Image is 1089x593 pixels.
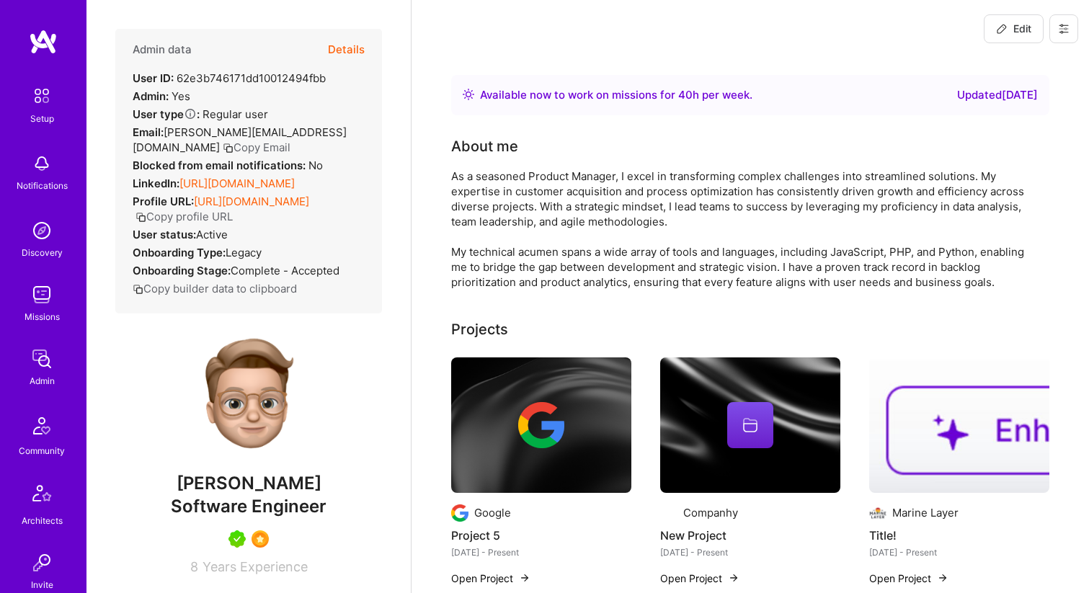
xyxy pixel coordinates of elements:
[869,545,1049,560] div: [DATE] - Present
[678,88,693,102] span: 40
[451,135,518,157] div: About me
[133,264,231,277] strong: Onboarding Stage:
[660,504,677,522] img: Company logo
[451,571,530,586] button: Open Project
[30,111,54,126] div: Setup
[27,149,56,178] img: bell
[196,228,228,241] span: Active
[463,89,474,100] img: Availability
[892,505,959,520] div: Marine Layer
[31,577,53,592] div: Invite
[133,125,164,139] strong: Email:
[27,81,57,111] img: setup
[133,89,190,104] div: Yes
[451,169,1028,290] div: As a seasoned Product Manager, I excel in transforming complex challenges into streamlined soluti...
[660,526,840,545] h4: New Project
[133,159,308,172] strong: Blocked from email notifications:
[27,344,56,373] img: admin teamwork
[27,280,56,309] img: teamwork
[451,357,631,493] img: cover
[133,158,323,173] div: No
[184,107,197,120] i: Help
[223,140,290,155] button: Copy Email
[22,245,63,260] div: Discovery
[25,409,59,443] img: Community
[25,309,60,324] div: Missions
[728,572,739,584] img: arrow-right
[996,22,1031,36] span: Edit
[984,14,1044,43] button: Edit
[133,281,297,296] button: Copy builder data to clipboard
[957,86,1038,104] div: Updated [DATE]
[171,496,326,517] span: Software Engineer
[328,29,365,71] button: Details
[133,246,226,259] strong: Onboarding Type:
[27,216,56,245] img: discovery
[474,505,511,520] div: Google
[25,478,59,513] img: Architects
[179,177,295,190] a: [URL][DOMAIN_NAME]
[451,545,631,560] div: [DATE] - Present
[480,86,752,104] div: Available now to work on missions for h per week .
[135,212,146,223] i: icon Copy
[27,548,56,577] img: Invite
[869,526,1049,545] h4: Title!
[17,178,68,193] div: Notifications
[252,530,269,548] img: SelectionTeam
[451,504,468,522] img: Company logo
[660,357,840,493] img: cover
[223,143,234,153] i: icon Copy
[226,246,262,259] span: legacy
[660,545,840,560] div: [DATE] - Present
[451,318,508,340] div: Projects
[869,357,1049,493] img: Title!
[133,107,268,122] div: Regular user
[191,336,306,452] img: User Avatar
[19,443,65,458] div: Community
[231,264,339,277] span: Complete - Accepted
[133,43,192,56] h4: Admin data
[203,559,308,574] span: Years Experience
[29,29,58,55] img: logo
[518,402,564,448] img: Company logo
[133,71,174,85] strong: User ID:
[133,177,179,190] strong: LinkedIn:
[30,373,55,388] div: Admin
[519,572,530,584] img: arrow-right
[190,559,198,574] span: 8
[115,473,382,494] span: [PERSON_NAME]
[133,228,196,241] strong: User status:
[660,571,739,586] button: Open Project
[228,530,246,548] img: A.Teamer in Residence
[133,89,169,103] strong: Admin:
[133,125,347,154] span: [PERSON_NAME][EMAIL_ADDRESS][DOMAIN_NAME]
[194,195,309,208] a: [URL][DOMAIN_NAME]
[133,71,326,86] div: 62e3b746171dd10012494fbb
[133,284,143,295] i: icon Copy
[869,504,886,522] img: Company logo
[451,526,631,545] h4: Project 5
[135,209,233,224] button: Copy profile URL
[869,571,948,586] button: Open Project
[22,513,63,528] div: Architects
[133,195,194,208] strong: Profile URL:
[133,107,200,121] strong: User type :
[683,505,738,520] div: Companhy
[937,572,948,584] img: arrow-right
